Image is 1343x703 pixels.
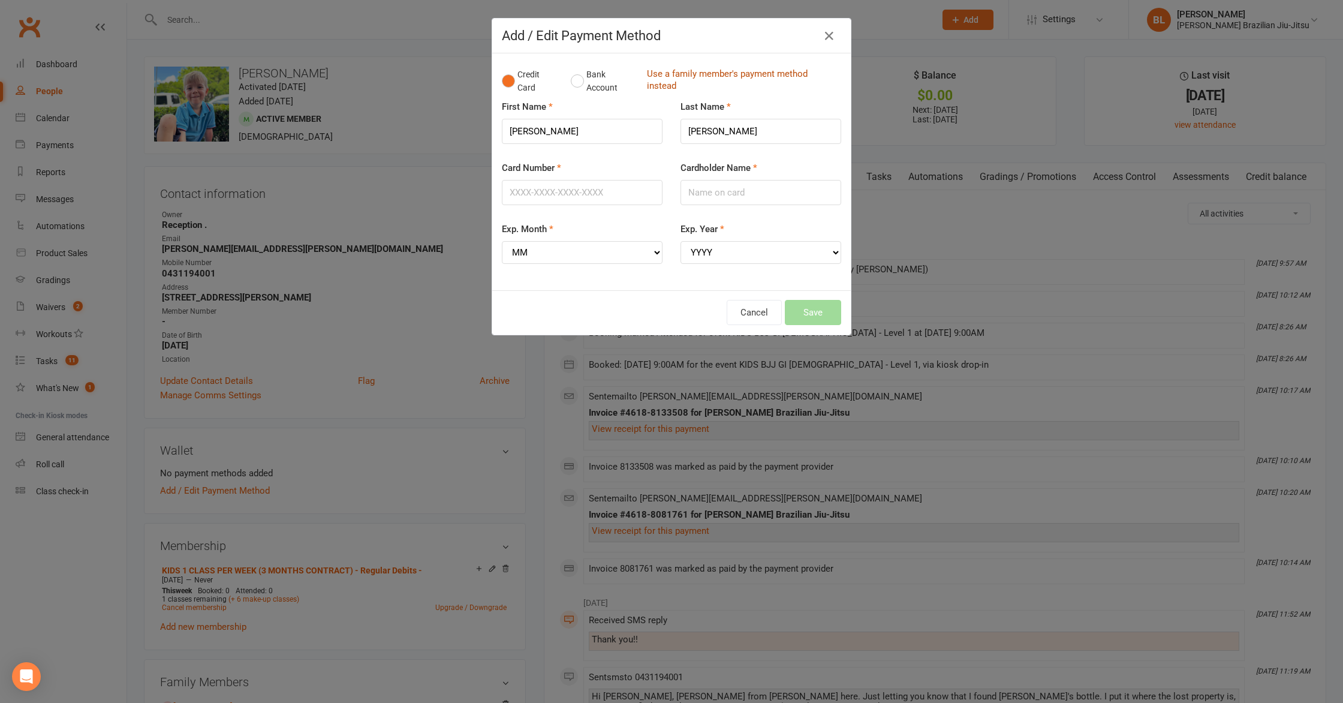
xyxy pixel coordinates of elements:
label: Exp. Month [502,222,553,236]
label: Exp. Year [680,222,724,236]
input: XXXX-XXXX-XXXX-XXXX [502,180,663,205]
label: Last Name [680,100,731,114]
h4: Add / Edit Payment Method [502,28,841,43]
button: Cancel [727,300,782,325]
div: Open Intercom Messenger [12,662,41,691]
button: Credit Card [502,63,558,100]
a: Use a family member's payment method instead [647,68,835,95]
input: Name on card [680,180,841,205]
button: Bank Account [571,63,637,100]
label: First Name [502,100,553,114]
button: Close [820,26,839,46]
label: Cardholder Name [680,161,757,175]
label: Card Number [502,161,561,175]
